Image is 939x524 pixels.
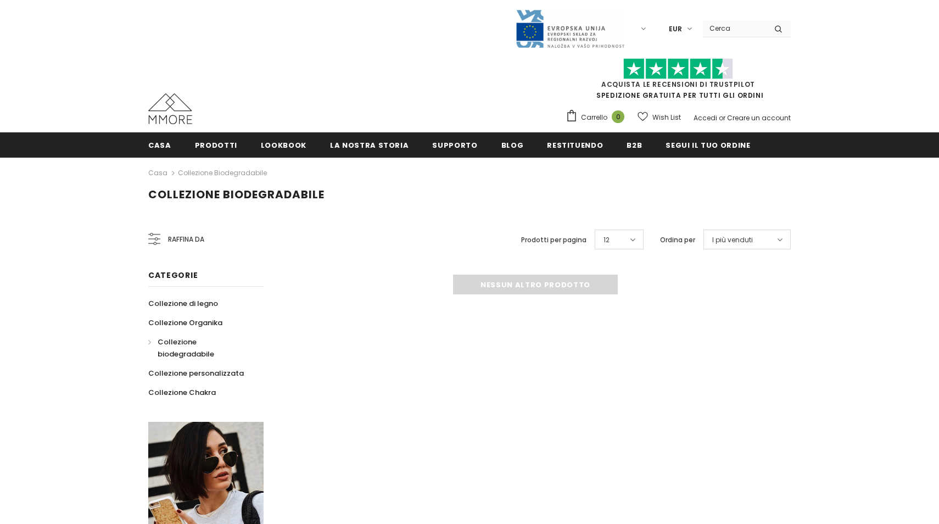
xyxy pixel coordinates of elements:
span: Collezione Chakra [148,387,216,398]
span: Lookbook [261,140,306,150]
a: Collezione Organika [148,313,222,332]
span: Collezione Organika [148,317,222,328]
span: La nostra storia [330,140,409,150]
span: or [719,113,725,122]
a: Carrello 0 [566,109,630,126]
a: Wish List [638,108,681,127]
span: supporto [432,140,477,150]
a: Collezione biodegradabile [178,168,267,177]
span: Collezione di legno [148,298,218,309]
label: Ordina per [660,235,695,246]
span: Collezione biodegradabile [148,187,325,202]
span: SPEDIZIONE GRATUITA PER TUTTI GLI ORDINI [566,63,791,100]
a: Restituendo [547,132,603,157]
a: Segui il tuo ordine [666,132,750,157]
a: Lookbook [261,132,306,157]
a: Collezione personalizzata [148,364,244,383]
span: Categorie [148,270,198,281]
span: I più venduti [712,235,753,246]
img: Javni Razpis [515,9,625,49]
a: Prodotti [195,132,237,157]
span: B2B [627,140,642,150]
a: B2B [627,132,642,157]
a: Collezione Chakra [148,383,216,402]
a: Casa [148,132,171,157]
span: Blog [501,140,524,150]
span: Collezione biodegradabile [158,337,214,359]
a: supporto [432,132,477,157]
a: Accedi [694,113,717,122]
a: Javni Razpis [515,24,625,33]
span: Carrello [581,112,607,123]
a: Collezione biodegradabile [148,332,251,364]
span: Segui il tuo ordine [666,140,750,150]
span: Casa [148,140,171,150]
span: Raffina da [168,233,204,246]
span: 12 [603,235,610,246]
span: 0 [612,110,624,123]
a: Creare un account [727,113,791,122]
a: Casa [148,166,167,180]
a: Collezione di legno [148,294,218,313]
input: Search Site [703,20,766,36]
span: Collezione personalizzata [148,368,244,378]
span: Restituendo [547,140,603,150]
a: Blog [501,132,524,157]
span: EUR [669,24,682,35]
span: Wish List [652,112,681,123]
label: Prodotti per pagina [521,235,586,246]
a: La nostra storia [330,132,409,157]
a: Acquista le recensioni di TrustPilot [601,80,755,89]
img: Fidati di Pilot Stars [623,58,733,80]
img: Casi MMORE [148,93,192,124]
span: Prodotti [195,140,237,150]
